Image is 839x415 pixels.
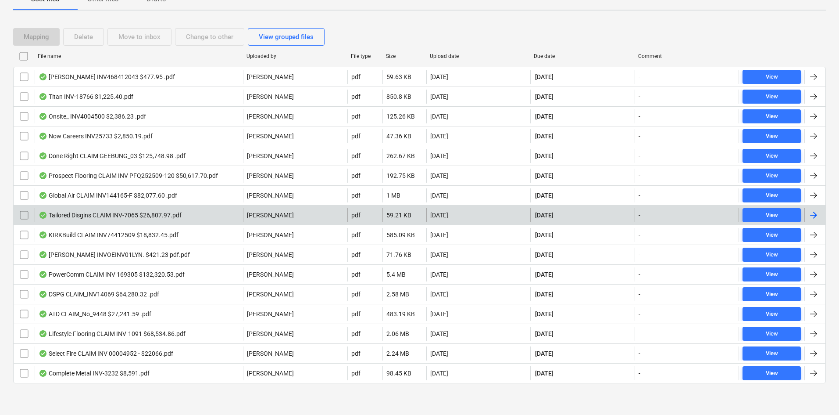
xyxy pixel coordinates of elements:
p: [PERSON_NAME] [247,310,294,318]
div: OCR finished [39,152,47,159]
div: OCR finished [39,271,47,278]
div: View [766,191,778,201]
div: OCR finished [39,350,47,357]
span: [DATE] [534,369,554,378]
div: pdf [351,330,361,337]
div: pdf [351,251,361,258]
div: Prospect Flooring CLAIM INV PFQ252509-120 $50,617.70.pdf [39,172,218,179]
div: pdf [351,113,361,120]
div: OCR finished [39,73,47,80]
button: View [743,248,801,262]
p: [PERSON_NAME] [247,152,294,160]
div: - [639,73,640,80]
div: - [639,291,640,298]
div: - [639,212,640,219]
div: KIRKBuild CLAIM INV74412509 $18,832.45.pdf [39,231,179,238]
div: OCR finished [39,291,47,298]
p: [PERSON_NAME] [247,171,294,180]
div: [DATE] [430,113,448,120]
div: - [639,113,640,120]
p: [PERSON_NAME] [247,250,294,259]
span: [DATE] [534,152,554,160]
button: View [743,188,801,202]
div: OCR finished [39,330,47,337]
span: [DATE] [534,92,554,101]
div: Due date [534,53,631,59]
div: pdf [351,231,361,238]
span: [DATE] [534,349,554,358]
span: [DATE] [534,132,554,141]
div: 2.06 MB [386,330,409,337]
div: [DATE] [430,133,448,140]
div: - [639,350,640,357]
div: View [766,329,778,339]
div: pdf [351,73,361,80]
span: [DATE] [534,191,554,200]
div: [DATE] [430,350,448,357]
div: [DATE] [430,330,448,337]
button: View [743,129,801,143]
div: pdf [351,192,361,199]
button: View [743,70,801,84]
span: [DATE] [534,211,554,220]
div: Comment [638,53,735,59]
div: [DATE] [430,172,448,179]
div: View [766,151,778,161]
p: [PERSON_NAME] [247,290,294,299]
p: [PERSON_NAME] [247,349,294,358]
div: pdf [351,133,361,140]
p: [PERSON_NAME] [247,132,294,141]
div: - [639,152,640,159]
p: [PERSON_NAME] [247,112,294,121]
div: Uploaded by [246,53,344,59]
div: OCR finished [39,113,47,120]
div: View [766,72,778,82]
div: Chat Widget [795,373,839,415]
button: View [743,208,801,222]
div: - [639,231,640,238]
div: Global Air CLAIM INV144165-F $82,077.60 .pdf [39,192,177,199]
div: - [639,172,640,179]
div: [PERSON_NAME] INV468412043 $477.95 .pdf [39,73,175,80]
div: DSPG CLAIM_INV14069 $64,280.32 .pdf [39,291,159,298]
div: OCR finished [39,93,47,100]
button: View [743,109,801,123]
div: 1 MB [386,192,400,199]
p: [PERSON_NAME] [247,329,294,338]
div: [DATE] [430,370,448,377]
div: - [639,310,640,318]
div: OCR finished [39,251,47,258]
div: OCR finished [39,192,47,199]
div: [DATE] [430,192,448,199]
div: Tailored Disgins CLAIM INV-7065 $26,807.97.pdf [39,212,182,219]
div: View grouped files [259,31,314,43]
div: OCR finished [39,172,47,179]
button: View [743,366,801,380]
div: OCR finished [39,370,47,377]
span: [DATE] [534,290,554,299]
p: [PERSON_NAME] [247,191,294,200]
div: View [766,92,778,102]
div: View [766,230,778,240]
div: 98.45 KB [386,370,411,377]
button: View [743,327,801,341]
div: 483.19 KB [386,310,415,318]
div: View [766,289,778,300]
div: Onsite_ INV4004500 $2,386.23 .pdf [39,113,146,120]
button: View [743,346,801,361]
div: pdf [351,370,361,377]
span: [DATE] [534,250,554,259]
div: OCR finished [39,310,47,318]
div: [DATE] [430,291,448,298]
div: - [639,271,640,278]
div: File type [351,53,379,59]
div: [DATE] [430,310,448,318]
div: 71.76 KB [386,251,411,258]
p: [PERSON_NAME] [247,231,294,239]
span: [DATE] [534,270,554,279]
button: View [743,169,801,183]
span: [DATE] [534,171,554,180]
div: - [639,370,640,377]
button: View [743,228,801,242]
div: pdf [351,93,361,100]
